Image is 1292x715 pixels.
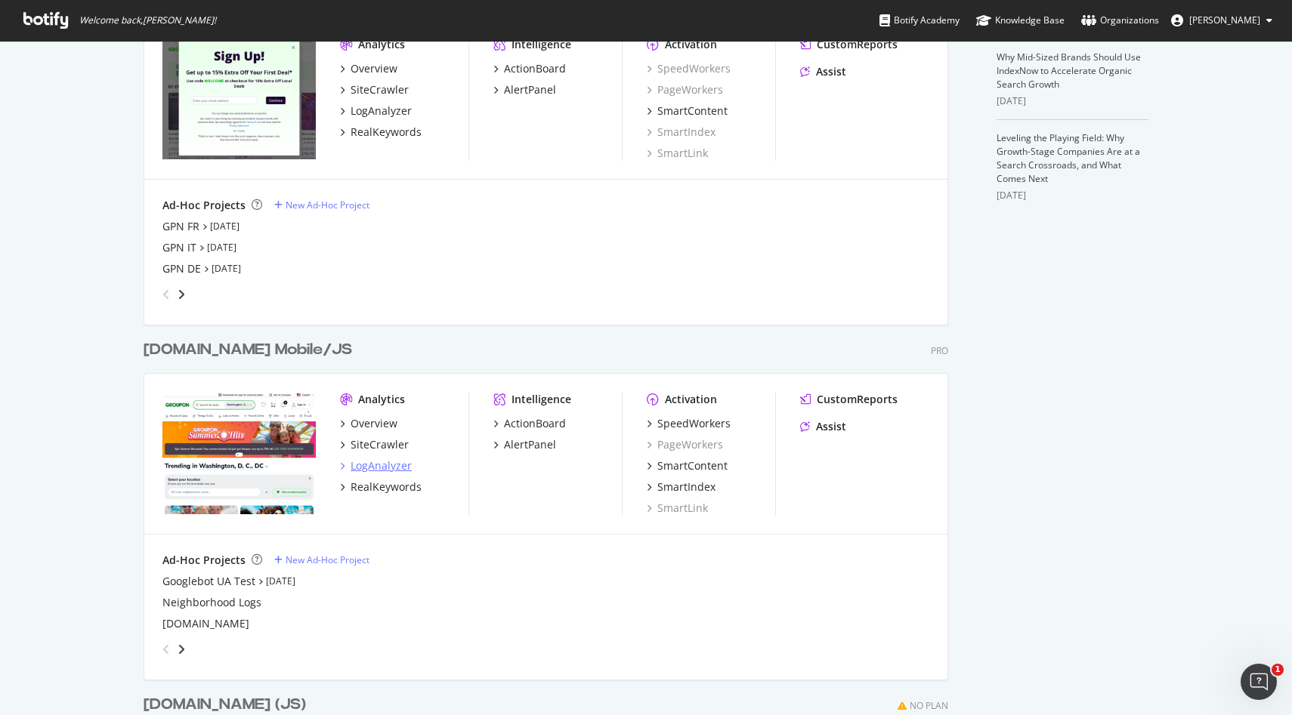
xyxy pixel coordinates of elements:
div: Ad-Hoc Projects [162,553,246,568]
a: SpeedWorkers [647,416,731,431]
a: ActionBoard [493,61,566,76]
div: AlertPanel [504,437,556,452]
a: Neighborhood Logs [162,595,261,610]
div: Assist [816,419,846,434]
a: SiteCrawler [340,437,409,452]
div: Googlebot UA Test [162,574,255,589]
a: [DATE] [212,262,241,275]
div: New Ad-Hoc Project [286,553,369,566]
div: CustomReports [817,392,898,407]
div: New Ad-Hoc Project [286,199,369,211]
div: angle-left [156,282,176,307]
div: RealKeywords [351,125,422,140]
a: SiteCrawler [340,82,409,97]
a: AlertPanel [493,82,556,97]
a: [DATE] [207,241,236,254]
div: SiteCrawler [351,437,409,452]
div: AlertPanel [504,82,556,97]
div: CustomReports [817,37,898,52]
img: groupon.com [162,392,316,514]
span: 1 [1272,664,1284,676]
a: Overview [340,416,397,431]
span: Welcome back, [PERSON_NAME] ! [79,14,216,26]
button: [PERSON_NAME] [1159,8,1284,32]
div: [DATE] [997,189,1148,202]
div: SpeedWorkers [657,416,731,431]
div: SmartContent [657,458,728,473]
div: No Plan [910,699,948,712]
a: SmartLink [647,501,708,516]
iframe: Intercom live chat [1241,664,1277,700]
a: [DOMAIN_NAME] [162,616,249,631]
a: RealKeywords [340,125,422,140]
a: CustomReports [800,392,898,407]
div: Pro [931,344,948,357]
div: LogAnalyzer [351,458,412,473]
a: SmartLink [647,146,708,161]
div: Activation [665,37,717,52]
div: Ad-Hoc Projects [162,198,246,213]
a: SmartContent [647,458,728,473]
a: PageWorkers [647,82,723,97]
a: [DATE] [266,575,295,587]
a: Overview [340,61,397,76]
div: Assist [816,64,846,79]
a: RealKeywords [340,479,422,495]
a: AlertPanel [493,437,556,452]
div: [DOMAIN_NAME] Mobile/JS [144,339,352,361]
div: LogAnalyzer [351,103,412,119]
a: SmartIndex [647,125,716,140]
div: angle-left [156,637,176,661]
div: angle-right [176,287,187,302]
a: SpeedWorkers [647,61,731,76]
div: RealKeywords [351,479,422,495]
a: Assist [800,64,846,79]
div: ActionBoard [504,61,566,76]
div: Analytics [358,37,405,52]
div: Overview [351,416,397,431]
a: Why Mid-Sized Brands Should Use IndexNow to Accelerate Organic Search Growth [997,51,1141,91]
div: Analytics [358,392,405,407]
div: Knowledge Base [976,13,1065,28]
a: PageWorkers [647,437,723,452]
span: Juraj Mitosinka [1189,14,1260,26]
a: CustomReports [800,37,898,52]
div: Activation [665,392,717,407]
div: Organizations [1081,13,1159,28]
a: GPN IT [162,240,196,255]
a: LogAnalyzer [340,458,412,473]
a: SmartIndex [647,479,716,495]
img: groupon.co.uk [162,37,316,159]
div: SmartIndex [657,479,716,495]
div: Intelligence [512,37,571,52]
div: SmartContent [657,103,728,119]
a: LogAnalyzer [340,103,412,119]
div: Botify Academy [879,13,960,28]
a: New Ad-Hoc Project [274,553,369,566]
a: New Ad-Hoc Project [274,199,369,211]
a: [DOMAIN_NAME] Mobile/JS [144,339,358,361]
div: SiteCrawler [351,82,409,97]
a: GPN DE [162,261,201,276]
div: [DATE] [997,94,1148,108]
a: GPN FR [162,219,199,234]
a: ActionBoard [493,416,566,431]
div: Overview [351,61,397,76]
div: angle-right [176,642,187,657]
div: Intelligence [512,392,571,407]
a: SmartContent [647,103,728,119]
a: Assist [800,419,846,434]
div: ActionBoard [504,416,566,431]
a: [DATE] [210,220,240,233]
